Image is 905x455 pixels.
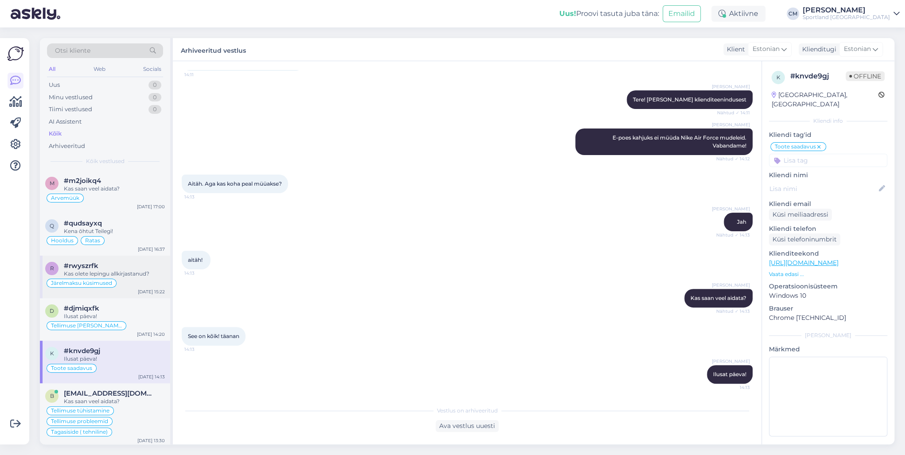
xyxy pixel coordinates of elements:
span: 14:11 [184,71,218,78]
p: Operatsioonisüsteem [769,282,887,291]
span: k [50,350,54,357]
span: Kas saan veel aidata? [690,295,746,301]
span: Tellimuse probleemid [51,419,108,424]
div: CM [787,8,799,20]
div: Klienditugi [799,45,836,54]
span: [PERSON_NAME] [712,282,750,288]
span: [PERSON_NAME] [712,83,750,90]
div: Aktiivne [711,6,765,22]
div: Kas olete lepingu allkirjastanud? [64,270,165,278]
label: Arhiveeritud vestlus [181,43,246,55]
span: bramanis@gmail.com [64,389,156,397]
span: aitäh! [188,257,203,263]
span: Hooldus [51,238,74,243]
span: Nähtud ✓ 14:12 [716,156,750,162]
div: [PERSON_NAME] [803,7,890,14]
span: #knvde9gj [64,347,100,355]
span: Estonian [844,44,871,54]
span: Tellimuse tühistamine [51,408,109,413]
span: Offline [846,71,885,81]
span: Arvemüük [51,195,79,201]
span: #qudsayxq [64,219,102,227]
div: Kliendi info [769,117,887,125]
p: Kliendi email [769,199,887,209]
span: Jah [737,218,746,225]
div: [DATE] 14:13 [138,373,165,380]
span: Nähtud ✓ 14:13 [716,232,750,238]
span: 14:13 [184,346,218,353]
div: Kas saan veel aidata? [64,185,165,193]
div: [PERSON_NAME] [769,331,887,339]
div: Kõik [49,129,62,138]
span: d [50,307,54,314]
span: [PERSON_NAME] [712,206,750,212]
span: Vestlus on arhiveeritud [437,407,498,415]
b: Uus! [559,9,576,18]
div: [GEOGRAPHIC_DATA], [GEOGRAPHIC_DATA] [772,90,878,109]
a: [PERSON_NAME]Sportland [GEOGRAPHIC_DATA] [803,7,900,21]
span: 14:13 [184,270,218,276]
img: Askly Logo [7,45,24,62]
div: # knvde9gj [790,71,846,82]
span: #djmiqxfk [64,304,99,312]
span: #rwyszrfk [64,262,98,270]
span: #m2joikq4 [64,177,101,185]
p: Märkmed [769,345,887,354]
span: Toote saadavus [775,144,816,149]
div: Sportland [GEOGRAPHIC_DATA] [803,14,890,21]
span: [PERSON_NAME] [712,121,750,128]
p: Kliendi tag'id [769,130,887,140]
p: Kliendi nimi [769,171,887,180]
span: Ilusat päeva! [713,371,746,377]
p: Vaata edasi ... [769,270,887,278]
span: Ratas [85,238,100,243]
div: Minu vestlused [49,93,93,102]
div: 0 [148,105,161,114]
div: Tiimi vestlused [49,105,92,114]
div: [DATE] 17:00 [137,203,165,210]
div: AI Assistent [49,117,82,126]
div: Web [92,63,107,75]
div: Proovi tasuta juba täna: [559,8,659,19]
span: See on kõik! täanan [188,333,239,339]
span: b [50,393,54,399]
span: k [776,74,780,81]
span: m [50,180,55,187]
span: Nähtud ✓ 14:13 [716,308,750,315]
span: Tere! [PERSON_NAME] klienditeenindusest [633,96,746,103]
div: Arhiveeritud [49,142,85,151]
input: Lisa tag [769,154,887,167]
div: Küsi telefoninumbrit [769,233,840,245]
div: Kas saan veel aidata? [64,397,165,405]
a: [URL][DOMAIN_NAME] [769,259,839,267]
span: E-poes kahjuks ei müüda Nike Air Force mudeleid. Vabandame! [612,134,748,149]
div: Ilusat päeva! [64,355,165,363]
button: Emailid [663,5,701,22]
span: Nähtud ✓ 14:11 [717,109,750,116]
span: Toote saadavus [51,366,92,371]
div: [DATE] 16:37 [138,246,165,253]
span: Estonian [753,44,780,54]
div: Ilusat päeva! [64,312,165,320]
div: Uus [49,81,60,89]
span: r [50,265,54,272]
div: [DATE] 15:22 [138,288,165,295]
span: Otsi kliente [55,46,90,55]
span: q [50,222,54,229]
div: [DATE] 14:20 [137,331,165,338]
div: Küsi meiliaadressi [769,209,832,221]
span: [PERSON_NAME] [712,358,750,365]
div: Klient [723,45,745,54]
div: Socials [141,63,163,75]
span: 14:13 [184,194,218,200]
span: Tagasiside ( tehniline) [51,429,108,435]
p: Brauser [769,304,887,313]
div: 0 [148,81,161,89]
input: Lisa nimi [769,184,877,194]
p: Kliendi telefon [769,224,887,233]
div: Kena õhtut Teilegi! [64,227,165,235]
span: Tellimuse [PERSON_NAME] info [51,323,122,328]
span: 14:13 [717,384,750,391]
div: 0 [148,93,161,102]
p: Klienditeekond [769,249,887,258]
